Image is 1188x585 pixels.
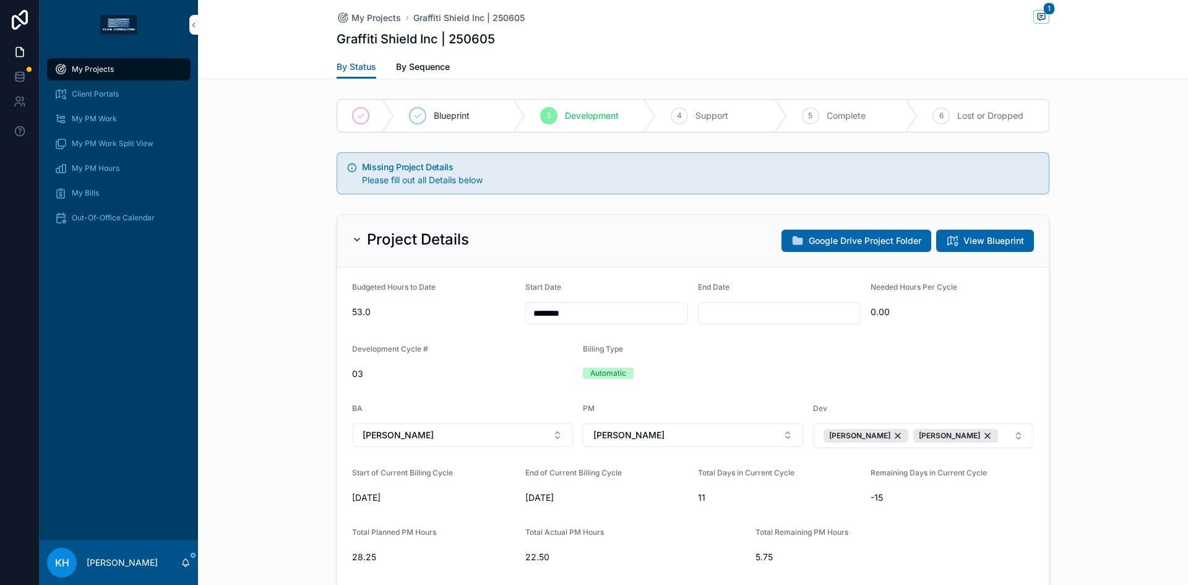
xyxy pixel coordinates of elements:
[362,174,1039,186] div: Please fill out all Details below
[583,404,595,413] span: PM
[352,527,436,537] span: Total Planned PM Hours
[47,108,191,130] a: My PM Work
[525,551,746,563] span: 22.50
[939,111,944,121] span: 6
[583,423,804,447] button: Select Button
[72,163,119,173] span: My PM Hours
[590,368,626,379] div: Automatic
[677,111,682,121] span: 4
[337,12,401,24] a: My Projects
[352,551,515,563] span: 28.25
[396,61,450,73] span: By Sequence
[936,230,1034,252] button: View Blueprint
[352,344,428,353] span: Development Cycle #
[871,468,987,477] span: Remaining Days in Current Cycle
[352,468,453,477] span: Start of Current Billing Cycle
[337,61,376,73] span: By Status
[47,58,191,80] a: My Projects
[698,282,730,292] span: End Date
[813,423,1034,448] button: Select Button
[72,139,153,149] span: My PM Work Split View
[72,188,99,198] span: My Bills
[87,557,158,569] p: [PERSON_NAME]
[72,114,117,124] span: My PM Work
[755,527,848,537] span: Total Remaining PM Hours
[396,56,450,80] a: By Sequence
[698,468,794,477] span: Total Days in Current Cycle
[871,282,957,292] span: Needed Hours Per Cycle
[352,282,436,292] span: Budgeted Hours to Date
[351,12,401,24] span: My Projects
[337,56,376,79] a: By Status
[525,282,561,292] span: Start Date
[352,368,573,380] span: 03
[593,429,665,441] span: [PERSON_NAME]
[47,132,191,155] a: My PM Work Split View
[363,429,434,441] span: [PERSON_NAME]
[565,110,619,122] span: Development
[362,163,1039,171] h5: Missing Project Details
[813,404,827,413] span: Dev
[40,50,198,245] div: scrollable content
[546,111,551,121] span: 3
[337,30,495,48] h1: Graffiti Shield Inc | 250605
[829,431,890,441] span: [PERSON_NAME]
[871,306,1034,318] span: 0.00
[698,492,861,504] span: 11
[367,230,469,249] h2: Project Details
[1043,2,1055,15] span: 1
[434,110,470,122] span: Blueprint
[695,110,728,122] span: Support
[755,551,976,563] span: 5.75
[913,429,998,443] button: Unselect 41
[963,235,1024,247] span: View Blueprint
[47,182,191,204] a: My Bills
[827,110,866,122] span: Complete
[781,230,931,252] button: Google Drive Project Folder
[47,157,191,180] a: My PM Hours
[525,468,622,477] span: End of Current Billing Cycle
[55,555,69,570] span: KH
[72,213,155,223] span: Out-Of-Office Calendar
[47,83,191,105] a: Client Portals
[583,344,623,353] span: Billing Type
[352,492,515,504] span: [DATE]
[871,492,1034,504] span: -15
[525,492,689,504] span: [DATE]
[352,404,363,413] span: BA
[957,110,1023,122] span: Lost or Dropped
[413,12,525,24] a: Graffiti Shield Inc | 250605
[809,235,921,247] span: Google Drive Project Folder
[352,306,515,318] span: 53.0
[525,527,604,537] span: Total Actual PM Hours
[72,64,114,74] span: My Projects
[362,175,483,185] span: Please fill out all Details below
[824,429,908,443] button: Unselect 9
[100,15,137,35] img: App logo
[919,431,980,441] span: [PERSON_NAME]
[47,207,191,229] a: Out-Of-Office Calendar
[352,423,573,447] button: Select Button
[808,111,812,121] span: 5
[72,89,119,99] span: Client Portals
[1033,10,1049,25] button: 1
